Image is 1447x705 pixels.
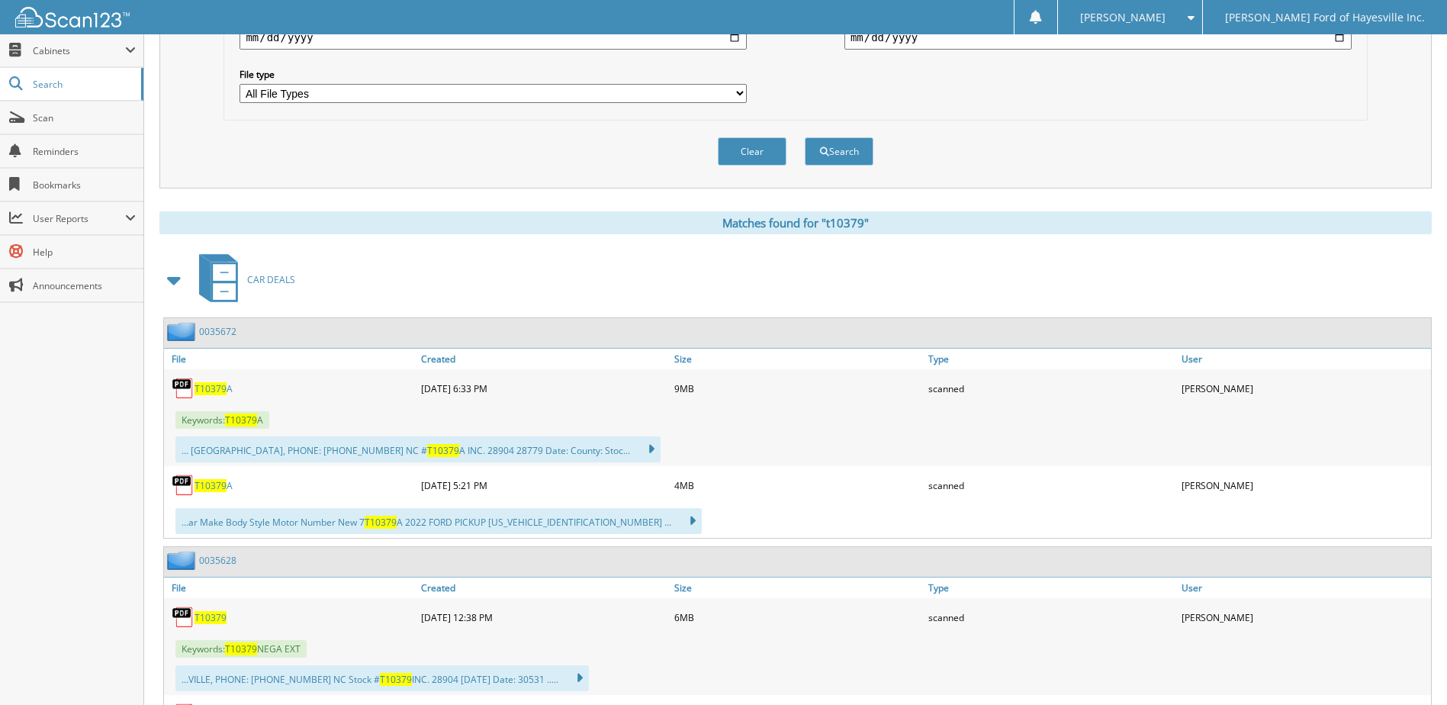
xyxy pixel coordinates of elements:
[33,246,136,259] span: Help
[195,611,227,624] a: T10379
[175,665,589,691] div: ...VILLE, PHONE: [PHONE_NUMBER] NC Stock # INC. 28904 [DATE] Date: 30531 .....
[924,470,1178,501] div: scanned
[670,470,924,501] div: 4MB
[33,145,136,158] span: Reminders
[33,212,125,225] span: User Reports
[33,78,133,91] span: Search
[1080,13,1166,22] span: [PERSON_NAME]
[199,554,236,567] a: 0035628
[159,211,1432,234] div: Matches found for "t10379"
[172,377,195,400] img: PDF.png
[33,111,136,124] span: Scan
[172,606,195,629] img: PDF.png
[380,673,412,686] span: T10379
[175,640,307,658] span: Keywords: NEGA EXT
[175,508,702,534] div: ...ar Make Body Style Motor Number New 7 A 2022 FORD PICKUP [US_VEHICLE_IDENTIFICATION_NUMBER] ...
[167,322,199,341] img: folder2.png
[417,470,670,501] div: [DATE] 5:21 PM
[417,602,670,633] div: [DATE] 12:38 PM
[670,578,924,598] a: Size
[844,25,1352,50] input: end
[670,602,924,633] div: 6MB
[1178,602,1431,633] div: [PERSON_NAME]
[240,25,747,50] input: start
[199,325,236,338] a: 0035672
[195,382,227,395] span: T10379
[15,7,130,27] img: scan123-logo-white.svg
[1178,349,1431,369] a: User
[1371,632,1447,705] iframe: Chat Widget
[240,68,747,81] label: File type
[175,411,269,429] span: Keywords: A
[167,551,199,570] img: folder2.png
[195,382,233,395] a: T10379A
[718,137,786,166] button: Clear
[417,373,670,404] div: [DATE] 6:33 PM
[365,516,397,529] span: T10379
[427,444,459,457] span: T10379
[1178,470,1431,501] div: [PERSON_NAME]
[225,642,257,655] span: T10379
[924,602,1178,633] div: scanned
[1178,578,1431,598] a: User
[225,414,257,427] span: T10379
[417,578,670,598] a: Created
[1225,13,1425,22] span: [PERSON_NAME] Ford of Hayesville Inc.
[172,474,195,497] img: PDF.png
[195,479,227,492] span: T10379
[195,479,233,492] a: T10379A
[190,249,295,310] a: CAR DEALS
[33,44,125,57] span: Cabinets
[417,349,670,369] a: Created
[164,349,417,369] a: File
[924,578,1178,598] a: Type
[670,373,924,404] div: 9MB
[924,373,1178,404] div: scanned
[33,279,136,292] span: Announcements
[247,273,295,286] span: CAR DEALS
[670,349,924,369] a: Size
[805,137,873,166] button: Search
[175,436,661,462] div: ... [GEOGRAPHIC_DATA], PHONE: [PHONE_NUMBER] NC # A INC. 28904 28779 Date: County: Stoc...
[924,349,1178,369] a: Type
[164,578,417,598] a: File
[33,179,136,192] span: Bookmarks
[1178,373,1431,404] div: [PERSON_NAME]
